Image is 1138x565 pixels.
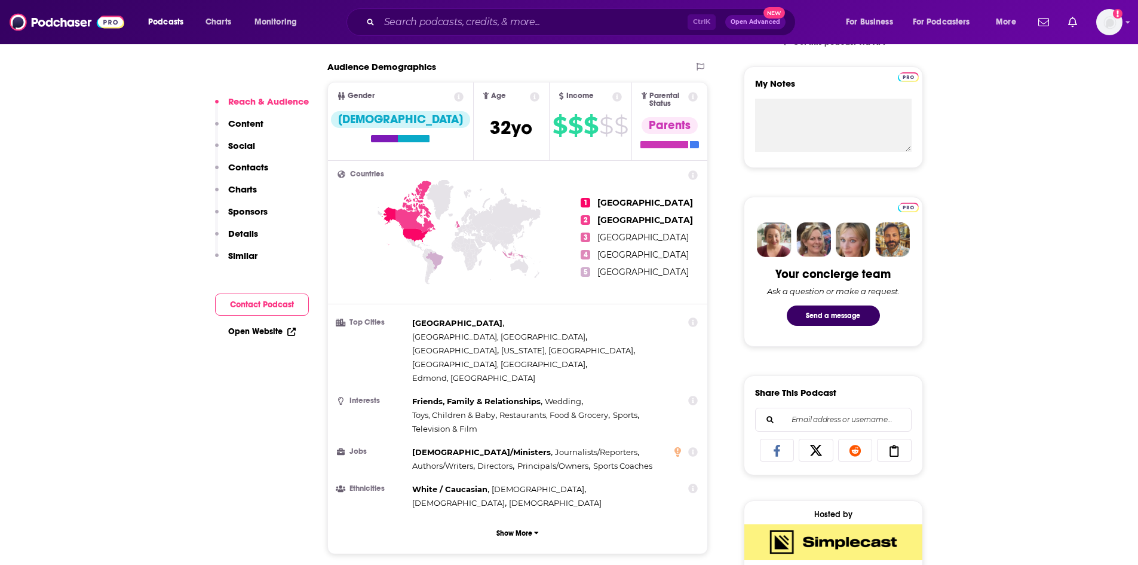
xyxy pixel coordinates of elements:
span: [DEMOGRAPHIC_DATA] [509,498,602,508]
button: Similar [215,250,257,272]
span: 1 [581,198,590,207]
span: [GEOGRAPHIC_DATA] [597,197,693,208]
span: 2 [581,215,590,225]
button: Contacts [215,161,268,184]
span: Podcasts [148,14,183,30]
div: Search followers [755,408,912,432]
span: , [501,344,635,358]
div: Search podcasts, credits, & more... [358,8,807,36]
span: 3 [581,233,590,242]
span: Edmond, [GEOGRAPHIC_DATA] [412,373,535,383]
span: , [545,395,583,408]
span: [GEOGRAPHIC_DATA] [597,215,693,225]
span: Wedding [545,396,581,406]
span: Principals/Owners [517,461,588,471]
div: Ask a question or make a request. [767,286,900,296]
span: [GEOGRAPHIC_DATA] [597,267,689,277]
input: Search podcasts, credits, & more... [379,13,688,32]
span: [DEMOGRAPHIC_DATA] [492,484,584,494]
span: [GEOGRAPHIC_DATA] [412,318,502,328]
div: [DEMOGRAPHIC_DATA] [331,111,470,128]
svg: Add a profile image [1113,9,1122,19]
div: Parents [642,117,698,134]
p: Reach & Audience [228,96,309,107]
a: Share on Facebook [760,439,795,462]
span: Monitoring [254,14,297,30]
span: Gender [348,92,375,100]
a: Charts [198,13,238,32]
a: Pro website [898,71,919,82]
a: Share on Reddit [838,439,873,462]
span: More [996,14,1016,30]
span: , [412,445,553,459]
span: [GEOGRAPHIC_DATA] [412,346,497,355]
a: Show notifications dropdown [1063,12,1082,32]
span: , [477,459,514,473]
span: [GEOGRAPHIC_DATA], [GEOGRAPHIC_DATA] [412,332,585,341]
p: Charts [228,184,257,195]
span: $ [599,116,613,135]
img: Sydney Profile [757,222,792,257]
p: Content [228,118,263,129]
span: [US_STATE], [GEOGRAPHIC_DATA] [501,346,633,355]
a: Pro website [898,201,919,212]
span: $ [614,116,628,135]
img: Jules Profile [836,222,870,257]
span: , [412,330,587,344]
button: Show More [338,522,698,544]
span: Income [566,92,594,100]
span: 5 [581,267,590,277]
img: Podchaser - Follow, Share and Rate Podcasts [10,11,124,33]
span: , [499,408,610,422]
span: $ [584,116,598,135]
span: Charts [205,14,231,30]
span: [GEOGRAPHIC_DATA] [597,249,689,260]
h3: Interests [338,397,407,405]
span: 32 yo [490,116,532,139]
span: Ctrl K [688,14,716,30]
img: User Profile [1096,9,1122,35]
span: $ [568,116,582,135]
span: Sports [613,410,637,420]
div: Hosted by [744,509,922,520]
button: Send a message [787,306,880,326]
p: Details [228,228,258,239]
span: Sports Coaches [593,461,652,471]
span: [GEOGRAPHIC_DATA] [597,232,689,243]
span: White / Caucasian [412,484,487,494]
span: For Business [846,14,893,30]
a: Show notifications dropdown [1033,12,1054,32]
span: Age [491,92,506,100]
span: Countries [350,170,384,178]
button: open menu [140,13,199,32]
label: My Notes [755,78,912,99]
h3: Top Cities [338,319,407,326]
span: , [412,459,475,473]
span: Directors [477,461,513,471]
button: Show profile menu [1096,9,1122,35]
span: , [492,482,586,496]
span: New [763,7,785,19]
button: open menu [246,13,312,32]
span: $ [553,116,567,135]
p: Show More [496,529,532,537]
span: Parental Status [649,92,686,108]
div: Your concierge team [775,267,891,282]
button: Social [215,140,255,162]
button: Reach & Audience [215,96,309,118]
button: Charts [215,184,257,206]
span: 4 [581,250,590,259]
span: [GEOGRAPHIC_DATA], [GEOGRAPHIC_DATA] [412,359,585,369]
span: , [613,408,639,422]
h3: Ethnicities [338,485,407,493]
p: Sponsors [228,206,268,217]
h3: Share This Podcast [755,387,836,398]
span: Restaurants, Food & Grocery [499,410,608,420]
span: , [517,459,590,473]
a: Open Website [228,326,296,337]
span: [DEMOGRAPHIC_DATA]/Ministers [412,447,551,457]
span: Logged in as luilaking [1096,9,1122,35]
button: open menu [987,13,1031,32]
span: Television & Film [412,424,477,433]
